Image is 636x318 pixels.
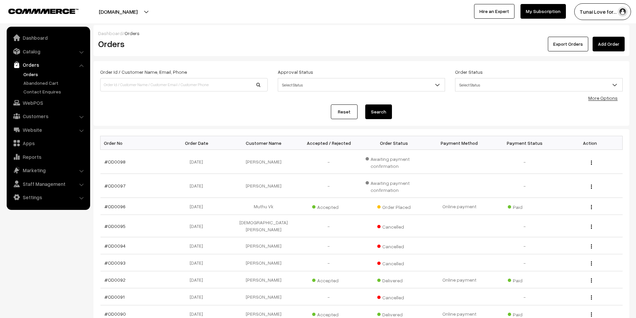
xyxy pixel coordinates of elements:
span: Paid [508,275,541,284]
span: Accepted [312,202,346,211]
a: Hire an Expert [474,4,514,19]
a: Orders [22,71,88,78]
span: Select Status [455,79,622,91]
span: Select Status [278,79,445,91]
a: #OD0098 [104,159,126,165]
span: Cancelled [377,222,411,230]
td: [PERSON_NAME] [231,288,296,305]
th: Payment Method [427,136,492,150]
div: / [98,30,625,37]
a: Marketing [8,164,88,176]
span: Cancelled [377,258,411,267]
td: - [296,254,362,271]
img: Menu [591,161,592,165]
td: [DATE] [166,174,231,198]
span: Awaiting payment confirmation [366,154,423,170]
td: [PERSON_NAME] [231,254,296,271]
a: Catalog [8,45,88,57]
span: Cancelled [377,241,411,250]
a: Reports [8,151,88,163]
a: More Options [588,95,618,101]
img: Menu [591,295,592,300]
td: - [296,288,362,305]
a: Website [8,124,88,136]
td: [PERSON_NAME] [231,237,296,254]
a: #OD0097 [104,183,126,189]
label: Order Status [455,68,483,75]
th: Order Status [362,136,427,150]
a: #OD0090 [104,311,126,317]
span: Paid [508,309,541,318]
button: Search [365,104,392,119]
a: Staff Management [8,178,88,190]
th: Order No [100,136,166,150]
td: [DATE] [166,198,231,215]
img: Menu [591,225,592,229]
td: - [296,215,362,237]
a: #OD0091 [104,294,125,300]
td: [DATE] [166,288,231,305]
th: Customer Name [231,136,296,150]
a: Abandoned Cart [22,79,88,86]
td: [PERSON_NAME] [231,174,296,198]
td: - [492,254,558,271]
img: Menu [591,312,592,317]
td: [DEMOGRAPHIC_DATA][PERSON_NAME] [231,215,296,237]
img: Menu [591,261,592,266]
span: Order Placed [377,202,411,211]
td: [DATE] [166,150,231,174]
a: #OD0093 [104,260,126,266]
td: Online payment [427,198,492,215]
span: Paid [508,202,541,211]
span: Delivered [377,309,411,318]
td: [DATE] [166,237,231,254]
span: Awaiting payment confirmation [366,178,423,194]
a: Orders [8,59,88,71]
td: - [492,237,558,254]
a: Dashboard [8,32,88,44]
span: Select Status [455,78,623,91]
a: #OD0092 [104,277,126,283]
button: Tunai Love for… [574,3,631,20]
a: Customers [8,110,88,122]
span: Cancelled [377,292,411,301]
a: COMMMERCE [8,7,67,15]
a: WebPOS [8,97,88,109]
td: [DATE] [166,254,231,271]
h2: Orders [98,39,267,49]
td: - [296,174,362,198]
td: [PERSON_NAME] [231,150,296,174]
img: Menu [591,185,592,189]
span: Orders [125,30,140,36]
span: Select Status [278,78,445,91]
td: - [492,215,558,237]
a: Settings [8,191,88,203]
a: My Subscription [520,4,566,19]
a: Dashboard [98,30,123,36]
img: Menu [591,244,592,249]
td: - [296,150,362,174]
a: Add Order [593,37,625,51]
td: [PERSON_NAME] [231,271,296,288]
td: [DATE] [166,271,231,288]
th: Order Date [166,136,231,150]
img: COMMMERCE [8,9,78,14]
img: user [618,7,628,17]
a: Apps [8,137,88,149]
button: [DOMAIN_NAME] [75,3,161,20]
th: Accepted / Rejected [296,136,362,150]
label: Order Id / Customer Name, Email, Phone [100,68,187,75]
label: Approval Status [278,68,313,75]
button: Export Orders [548,37,588,51]
td: - [492,288,558,305]
input: Order Id / Customer Name / Customer Email / Customer Phone [100,78,268,91]
span: Delivered [377,275,411,284]
a: #OD0096 [104,204,126,209]
th: Payment Status [492,136,558,150]
img: Menu [591,278,592,283]
a: #OD0094 [104,243,126,249]
a: Contact Enquires [22,88,88,95]
span: Accepted [312,275,346,284]
td: Online payment [427,271,492,288]
td: - [492,150,558,174]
